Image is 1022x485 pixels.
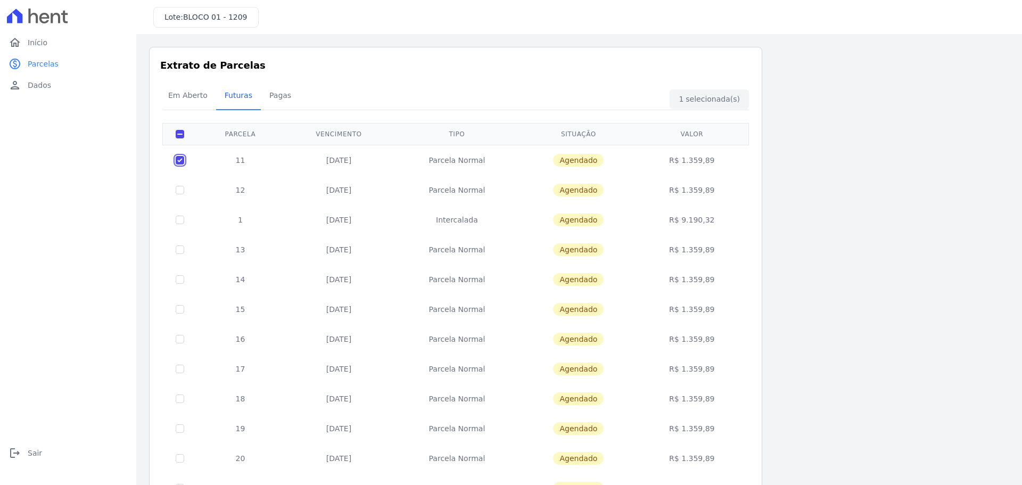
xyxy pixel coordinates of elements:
td: R$ 1.359,89 [637,443,747,473]
span: Dados [28,80,51,91]
span: Agendado [553,243,604,256]
td: [DATE] [284,324,394,354]
span: Agendado [553,452,604,465]
span: Agendado [553,184,604,196]
td: 16 [197,324,284,354]
span: Agendado [553,213,604,226]
h3: Lote: [164,12,248,23]
td: [DATE] [284,235,394,265]
span: Agendado [553,273,604,286]
th: Situação [520,123,637,145]
td: Parcela Normal [394,175,520,205]
span: Agendado [553,363,604,375]
th: Vencimento [284,123,394,145]
a: Em Aberto [160,83,216,110]
td: Parcela Normal [394,294,520,324]
td: Parcela Normal [394,384,520,414]
td: R$ 1.359,89 [637,145,747,175]
td: 13 [197,235,284,265]
span: Agendado [553,154,604,167]
th: Parcela [197,123,284,145]
span: Agendado [553,303,604,316]
a: logoutSair [4,442,132,464]
td: R$ 1.359,89 [637,235,747,265]
a: Futuras [216,83,261,110]
i: paid [9,57,21,70]
span: Agendado [553,333,604,346]
td: [DATE] [284,265,394,294]
i: logout [9,447,21,459]
span: BLOCO 01 - 1209 [183,13,248,21]
a: homeInício [4,32,132,53]
td: R$ 1.359,89 [637,294,747,324]
td: R$ 1.359,89 [637,384,747,414]
td: [DATE] [284,414,394,443]
a: Pagas [261,83,300,110]
i: person [9,79,21,92]
td: R$ 1.359,89 [637,354,747,384]
td: 1 [197,205,284,235]
td: Parcela Normal [394,324,520,354]
span: Pagas [263,85,298,106]
td: 20 [197,443,284,473]
span: Agendado [553,392,604,405]
th: Valor [637,123,747,145]
span: Início [28,37,47,48]
td: Parcela Normal [394,354,520,384]
a: personDados [4,75,132,96]
td: 15 [197,294,284,324]
td: [DATE] [284,294,394,324]
td: [DATE] [284,145,394,175]
td: 12 [197,175,284,205]
td: 19 [197,414,284,443]
span: Sair [28,448,42,458]
span: Futuras [218,85,259,106]
i: home [9,36,21,49]
td: Parcela Normal [394,145,520,175]
a: paidParcelas [4,53,132,75]
td: R$ 1.359,89 [637,324,747,354]
td: Parcela Normal [394,443,520,473]
td: Intercalada [394,205,520,235]
td: [DATE] [284,175,394,205]
td: [DATE] [284,384,394,414]
td: Parcela Normal [394,414,520,443]
span: Em Aberto [162,85,214,106]
td: R$ 1.359,89 [637,414,747,443]
td: Parcela Normal [394,265,520,294]
th: Tipo [394,123,520,145]
td: [DATE] [284,443,394,473]
td: [DATE] [284,354,394,384]
td: 11 [197,145,284,175]
span: Parcelas [28,59,59,69]
td: R$ 1.359,89 [637,265,747,294]
td: Parcela Normal [394,235,520,265]
td: R$ 1.359,89 [637,175,747,205]
td: 14 [197,265,284,294]
span: Agendado [553,422,604,435]
td: 18 [197,384,284,414]
td: R$ 9.190,32 [637,205,747,235]
td: 17 [197,354,284,384]
h3: Extrato de Parcelas [160,58,751,72]
td: [DATE] [284,205,394,235]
